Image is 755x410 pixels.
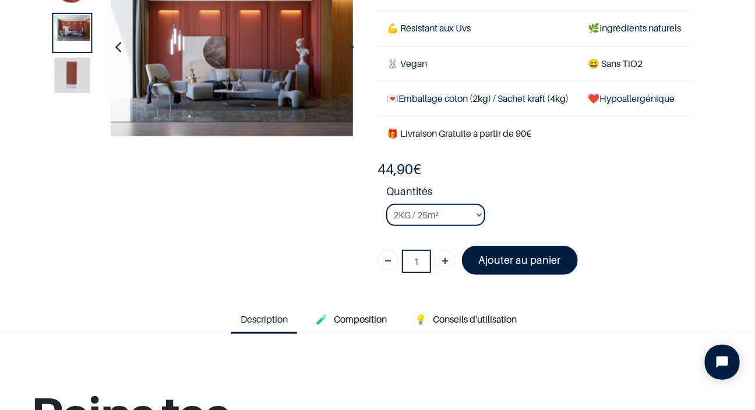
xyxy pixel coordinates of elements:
[415,313,426,325] span: 💡
[387,93,398,104] span: 💌
[462,246,578,274] a: Ajouter au panier
[55,16,90,41] img: Product image
[386,183,691,204] strong: Quantités
[387,128,531,139] font: 🎁 Livraison Gratuite à partir de 90€
[377,161,413,178] span: 44,90
[55,58,90,94] img: Product image
[241,313,288,325] span: Description
[334,313,387,325] span: Composition
[387,22,471,34] span: 💪 Résistant aux Uvs
[316,313,327,325] span: 🧪
[387,58,427,69] span: 🐰 Vegan
[695,335,750,390] iframe: Tidio Chat
[433,313,517,325] span: Conseils d'utilisation
[479,254,561,266] font: Ajouter au panier
[377,250,398,271] a: Supprimer
[578,81,691,116] td: ❤️Hypoallergénique
[588,58,606,69] span: 😄 S
[588,22,599,34] span: 🌿
[377,161,421,178] b: €
[578,46,691,81] td: ans TiO2
[435,250,456,271] a: Ajouter
[578,11,691,46] td: Ingrédients naturels
[377,81,578,116] td: Emballage coton (2kg) / Sachet kraft (4kg)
